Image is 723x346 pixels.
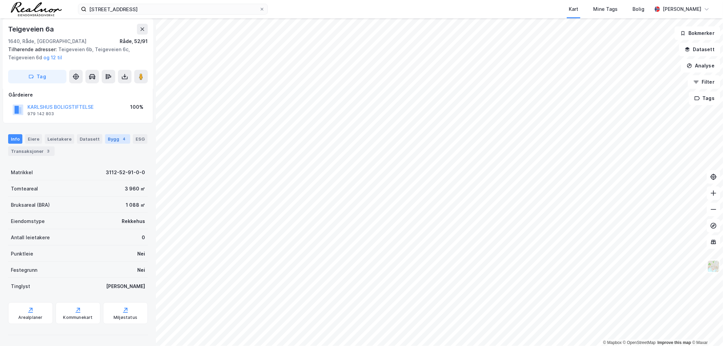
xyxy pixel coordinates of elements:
[623,340,656,345] a: OpenStreetMap
[133,134,147,144] div: ESG
[689,313,723,346] div: Kontrollprogram for chat
[137,266,145,274] div: Nei
[121,136,127,142] div: 4
[125,185,145,193] div: 3 960 ㎡
[688,75,720,89] button: Filter
[11,282,30,290] div: Tinglyst
[8,134,22,144] div: Info
[707,260,720,273] img: Z
[11,2,62,16] img: realnor-logo.934646d98de889bb5806.png
[11,250,33,258] div: Punktleie
[137,250,145,258] div: Nei
[45,148,52,155] div: 3
[689,313,723,346] iframe: Chat Widget
[11,233,50,242] div: Antall leietakere
[8,45,142,62] div: Teigeveien 6b, Teigeveien 6c, Teigeveien 6d
[142,233,145,242] div: 0
[8,91,147,99] div: Gårdeiere
[86,4,259,14] input: Søk på adresse, matrikkel, gårdeiere, leietakere eller personer
[77,134,102,144] div: Datasett
[8,37,86,45] div: 1640, Råde, [GEOGRAPHIC_DATA]
[11,266,37,274] div: Festegrunn
[106,168,145,177] div: 3112-52-91-0-0
[45,134,74,144] div: Leietakere
[8,24,55,35] div: Teigeveien 6a
[120,37,148,45] div: Råde, 52/91
[8,146,55,156] div: Transaksjoner
[114,315,137,320] div: Miljøstatus
[8,46,58,52] span: Tilhørende adresser:
[11,168,33,177] div: Matrikkel
[658,340,691,345] a: Improve this map
[569,5,578,13] div: Kart
[632,5,644,13] div: Bolig
[663,5,701,13] div: [PERSON_NAME]
[11,217,45,225] div: Eiendomstype
[27,111,54,117] div: 979 142 803
[25,134,42,144] div: Eiere
[593,5,618,13] div: Mine Tags
[689,91,720,105] button: Tags
[681,59,720,73] button: Analyse
[130,103,143,111] div: 100%
[603,340,622,345] a: Mapbox
[105,134,130,144] div: Bygg
[18,315,42,320] div: Arealplaner
[63,315,93,320] div: Kommunekart
[11,185,38,193] div: Tomteareal
[675,26,720,40] button: Bokmerker
[106,282,145,290] div: [PERSON_NAME]
[8,70,66,83] button: Tag
[679,43,720,56] button: Datasett
[122,217,145,225] div: Rekkehus
[126,201,145,209] div: 1 088 ㎡
[11,201,50,209] div: Bruksareal (BRA)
